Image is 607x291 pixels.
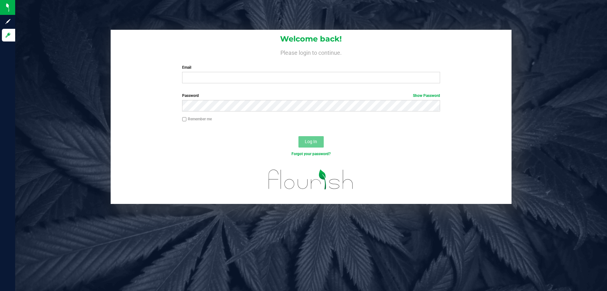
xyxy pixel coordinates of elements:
[182,65,440,70] label: Email
[305,139,317,144] span: Log In
[291,152,331,156] a: Forgot your password?
[182,93,199,98] span: Password
[298,136,324,148] button: Log In
[182,117,187,122] input: Remember me
[5,18,11,25] inline-svg: Sign up
[5,32,11,38] inline-svg: Log in
[111,48,512,56] h4: Please login to continue.
[111,35,512,43] h1: Welcome back!
[261,163,361,196] img: flourish_logo.svg
[182,116,212,122] label: Remember me
[413,93,440,98] a: Show Password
